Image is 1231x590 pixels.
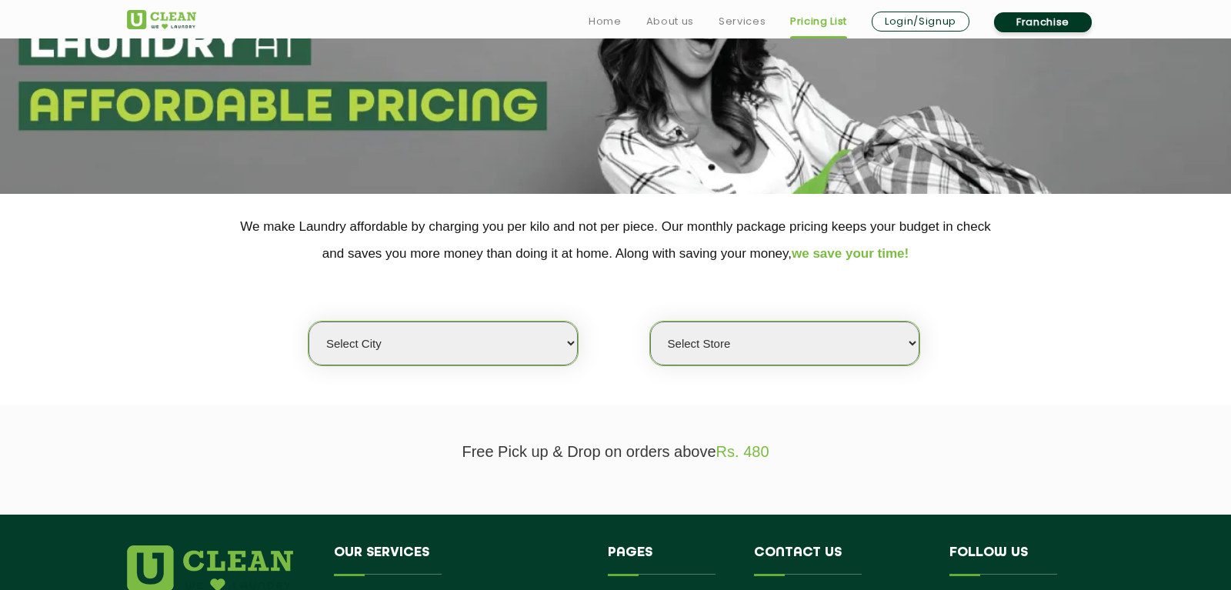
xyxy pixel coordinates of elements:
[127,443,1104,461] p: Free Pick up & Drop on orders above
[790,12,847,31] a: Pricing List
[719,12,766,31] a: Services
[334,545,585,575] h4: Our Services
[127,213,1104,267] p: We make Laundry affordable by charging you per kilo and not per piece. Our monthly package pricin...
[608,545,732,575] h4: Pages
[127,10,196,29] img: UClean Laundry and Dry Cleaning
[949,545,1085,575] h4: Follow us
[872,12,969,32] a: Login/Signup
[792,246,909,261] span: we save your time!
[716,443,769,460] span: Rs. 480
[994,12,1092,32] a: Franchise
[646,12,694,31] a: About us
[589,12,622,31] a: Home
[754,545,926,575] h4: Contact us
